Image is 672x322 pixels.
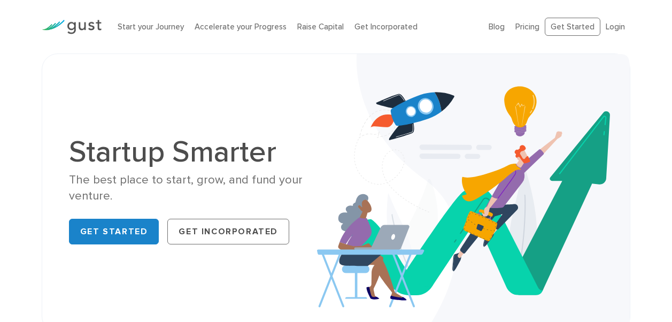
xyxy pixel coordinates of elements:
a: Get Started [69,219,159,244]
a: Login [606,22,625,32]
a: Get Incorporated [354,22,418,32]
a: Accelerate your Progress [195,22,287,32]
a: Get Started [545,18,600,36]
a: Blog [489,22,505,32]
div: The best place to start, grow, and fund your venture. [69,172,328,204]
a: Get Incorporated [167,219,289,244]
a: Pricing [515,22,539,32]
a: Raise Capital [297,22,344,32]
h1: Startup Smarter [69,137,328,167]
a: Start your Journey [118,22,184,32]
img: Gust Logo [42,20,102,34]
